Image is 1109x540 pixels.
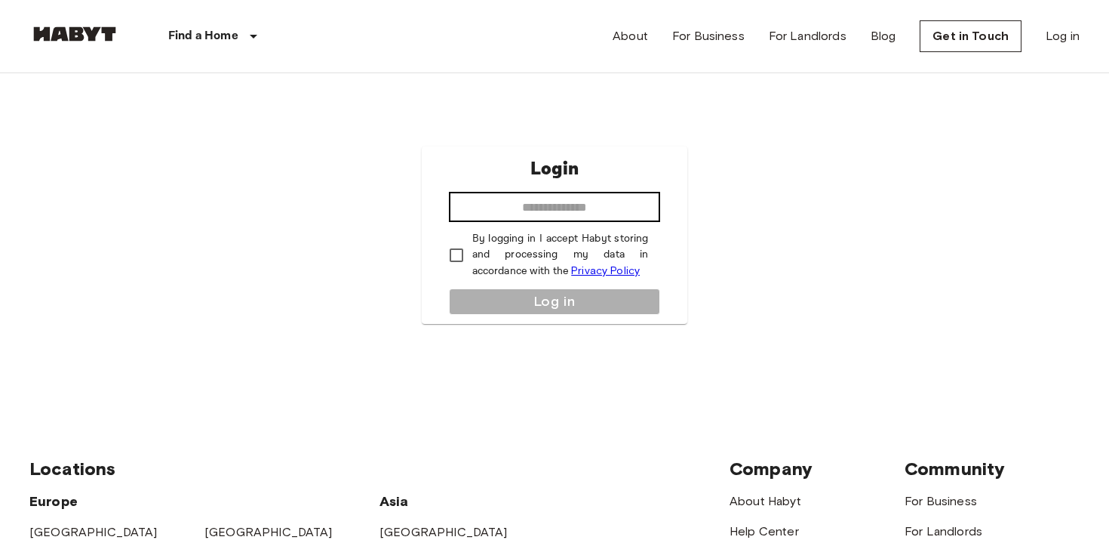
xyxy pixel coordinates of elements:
[920,20,1021,52] a: Get in Touch
[168,27,238,45] p: Find a Home
[672,27,745,45] a: For Business
[379,493,409,510] span: Asia
[769,27,846,45] a: For Landlords
[530,156,579,183] p: Login
[29,493,78,510] span: Europe
[571,264,640,277] a: Privacy Policy
[613,27,648,45] a: About
[730,494,801,508] a: About Habyt
[29,458,115,480] span: Locations
[379,525,508,539] a: [GEOGRAPHIC_DATA]
[29,26,120,42] img: Habyt
[730,458,813,480] span: Company
[871,27,896,45] a: Blog
[905,494,977,508] a: For Business
[29,525,158,539] a: [GEOGRAPHIC_DATA]
[730,524,799,538] a: Help Center
[905,524,982,538] a: For Landlords
[204,525,333,539] a: [GEOGRAPHIC_DATA]
[472,231,649,279] p: By logging in I accept Habyt storing and processing my data in accordance with the
[905,458,1005,480] span: Community
[1046,27,1080,45] a: Log in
